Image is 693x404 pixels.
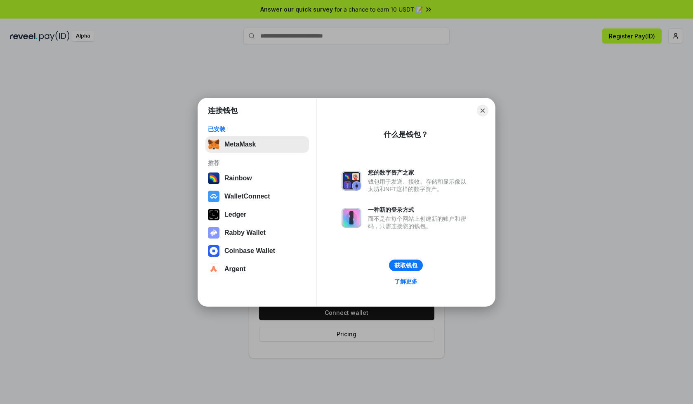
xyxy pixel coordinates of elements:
[224,265,246,273] div: Argent
[208,125,306,133] div: 已安装
[208,227,219,239] img: svg+xml,%3Csvg%20xmlns%3D%22http%3A%2F%2Fwww.w3.org%2F2000%2Fsvg%22%20fill%3D%22none%22%20viewBox...
[205,206,309,223] button: Ledger
[224,211,246,218] div: Ledger
[205,243,309,259] button: Coinbase Wallet
[224,247,275,255] div: Coinbase Wallet
[477,105,488,116] button: Close
[394,278,417,285] div: 了解更多
[208,106,238,116] h1: 连接钱包
[208,159,306,167] div: 推荐
[224,141,256,148] div: MetaMask
[208,191,219,202] img: svg+xml,%3Csvg%20width%3D%2228%22%20height%3D%2228%22%20viewBox%3D%220%200%2028%2028%22%20fill%3D...
[394,262,417,269] div: 获取钱包
[208,209,219,220] img: svg+xml,%3Csvg%20xmlns%3D%22http%3A%2F%2Fwww.w3.org%2F2000%2Fsvg%22%20width%3D%2228%22%20height%3...
[224,229,266,236] div: Rabby Wallet
[208,172,219,184] img: svg+xml,%3Csvg%20width%3D%22120%22%20height%3D%22120%22%20viewBox%3D%220%200%20120%20120%22%20fil...
[224,175,252,182] div: Rainbow
[342,171,361,191] img: svg+xml,%3Csvg%20xmlns%3D%22http%3A%2F%2Fwww.w3.org%2F2000%2Fsvg%22%20fill%3D%22none%22%20viewBox...
[208,263,219,275] img: svg+xml,%3Csvg%20width%3D%2228%22%20height%3D%2228%22%20viewBox%3D%220%200%2028%2028%22%20fill%3D...
[205,136,309,153] button: MetaMask
[205,170,309,187] button: Rainbow
[224,193,270,200] div: WalletConnect
[368,178,470,193] div: 钱包用于发送、接收、存储和显示像以太坊和NFT这样的数字资产。
[205,224,309,241] button: Rabby Wallet
[384,130,428,139] div: 什么是钱包？
[208,139,219,150] img: svg+xml,%3Csvg%20fill%3D%22none%22%20height%3D%2233%22%20viewBox%3D%220%200%2035%2033%22%20width%...
[208,245,219,257] img: svg+xml,%3Csvg%20width%3D%2228%22%20height%3D%2228%22%20viewBox%3D%220%200%2028%2028%22%20fill%3D...
[342,208,361,228] img: svg+xml,%3Csvg%20xmlns%3D%22http%3A%2F%2Fwww.w3.org%2F2000%2Fsvg%22%20fill%3D%22none%22%20viewBox...
[205,261,309,277] button: Argent
[389,260,423,271] button: 获取钱包
[205,188,309,205] button: WalletConnect
[368,206,470,213] div: 一种新的登录方式
[368,169,470,176] div: 您的数字资产之家
[389,276,422,287] a: 了解更多
[368,215,470,230] div: 而不是在每个网站上创建新的账户和密码，只需连接您的钱包。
